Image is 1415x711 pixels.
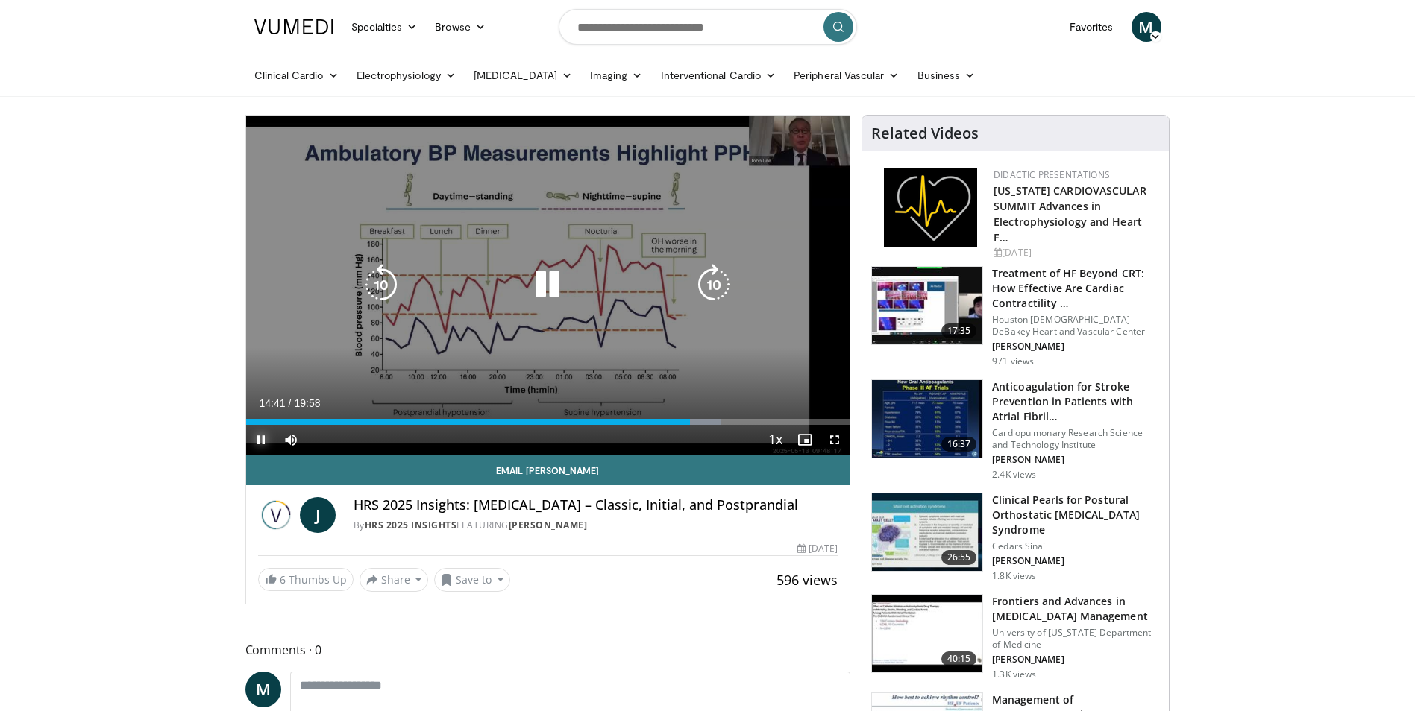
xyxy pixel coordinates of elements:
button: Share [360,568,429,592]
a: Business [909,60,985,90]
a: Favorites [1061,12,1123,42]
a: Peripheral Vascular [785,60,908,90]
img: 3ad4d35d-aec0-4f6f-92b5-b13a50214c7d.150x105_q85_crop-smart_upscale.jpg [872,267,982,344]
a: [MEDICAL_DATA] [465,60,581,90]
a: Specialties [342,12,427,42]
span: 596 views [776,571,838,589]
h3: Anticoagulation for Stroke Prevention in Patients with Atrial Fibril… [992,379,1160,424]
span: 6 [280,572,286,587]
p: Cardiopulmonary Research Science and Technology Institute [992,427,1160,451]
div: Progress Bar [246,419,850,425]
button: Fullscreen [820,425,850,455]
div: By FEATURING [354,519,838,532]
img: RcxVNUapo-mhKxBX4xMDoxOmcxMTt0RH.150x105_q85_crop-smart_upscale.jpg [872,380,982,458]
div: [DATE] [994,246,1157,259]
p: University of [US_STATE] Department of Medicine [992,627,1160,651]
span: 16:37 [941,437,977,452]
a: J [300,497,336,533]
a: M [1132,12,1161,42]
span: 14:41 [260,397,286,409]
a: Clinical Cardio [245,60,348,90]
img: 14c09e4f-71ae-4342-ace2-cf42a03b4275.150x105_q85_crop-smart_upscale.jpg [872,493,982,571]
span: 40:15 [941,651,977,666]
a: Imaging [581,60,652,90]
a: Interventional Cardio [652,60,785,90]
p: 971 views [992,355,1034,367]
p: [PERSON_NAME] [992,454,1160,466]
h3: Treatment of HF Beyond CRT: How Effective Are Cardiac Contractility … [992,266,1160,311]
button: Enable picture-in-picture mode [790,425,820,455]
img: c898f281-8ebe-45be-9572-657d77629b5f.150x105_q85_crop-smart_upscale.jpg [872,595,982,672]
a: Email [PERSON_NAME] [246,455,850,485]
p: Houston [DEMOGRAPHIC_DATA] DeBakey Heart and Vascular Center [992,314,1160,338]
button: Playback Rate [760,425,790,455]
a: 16:37 Anticoagulation for Stroke Prevention in Patients with Atrial Fibril… Cardiopulmonary Resea... [871,379,1160,481]
video-js: Video Player [246,116,850,455]
h4: Related Videos [871,124,979,142]
a: [PERSON_NAME] [509,519,588,531]
span: 19:58 [294,397,320,409]
p: 2.4K views [992,469,1036,481]
a: 17:35 Treatment of HF Beyond CRT: How Effective Are Cardiac Contractility … Houston [DEMOGRAPHIC_... [871,266,1160,367]
a: Electrophysiology [348,60,465,90]
span: 26:55 [941,550,977,565]
p: [PERSON_NAME] [992,654,1160,666]
div: Didactic Presentations [994,168,1157,182]
p: 1.8K views [992,570,1036,582]
a: Browse [426,12,495,42]
span: 17:35 [941,323,977,338]
input: Search topics, interventions [559,9,857,45]
button: Save to [434,568,510,592]
span: / [289,397,292,409]
h4: HRS 2025 Insights: [MEDICAL_DATA] – Classic, Initial, and Postprandial [354,497,838,513]
a: 26:55 Clinical Pearls for Postural Orthostatic [MEDICAL_DATA] Syndrome Cedars Sinai [PERSON_NAME]... [871,493,1160,582]
span: Comments 0 [245,640,851,660]
img: HRS 2025 Insights [258,497,294,533]
a: 6 Thumbs Up [258,568,354,591]
p: 1.3K views [992,669,1036,680]
div: [DATE] [797,542,838,555]
button: Mute [276,425,306,455]
p: [PERSON_NAME] [992,555,1160,567]
a: 40:15 Frontiers and Advances in [MEDICAL_DATA] Management University of [US_STATE] Department of ... [871,594,1160,680]
p: [PERSON_NAME] [992,341,1160,353]
a: [US_STATE] CARDIOVASCULAR SUMMIT Advances in Electrophysiology and Heart F… [994,183,1146,244]
img: VuMedi Logo [254,19,333,34]
h3: Frontiers and Advances in [MEDICAL_DATA] Management [992,594,1160,624]
p: Cedars Sinai [992,540,1160,552]
h3: Clinical Pearls for Postural Orthostatic [MEDICAL_DATA] Syndrome [992,493,1160,537]
a: M [245,671,281,707]
button: Pause [246,425,276,455]
a: HRS 2025 Insights [365,519,457,531]
img: 1860aa7a-ba06-47e3-81a4-3dc728c2b4cf.png.150x105_q85_autocrop_double_scale_upscale_version-0.2.png [884,168,977,247]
